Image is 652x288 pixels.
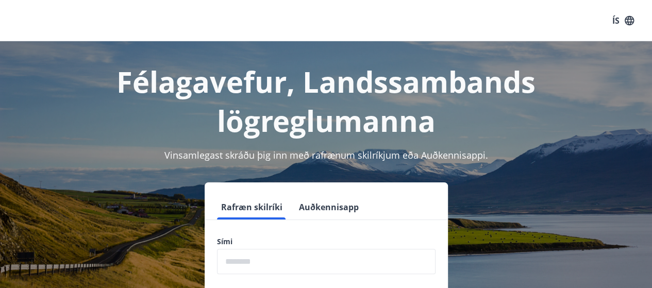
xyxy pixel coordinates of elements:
[217,236,436,247] label: Sími
[295,195,363,219] button: Auðkennisapp
[164,149,488,161] span: Vinsamlegast skráðu þig inn með rafrænum skilríkjum eða Auðkennisappi.
[12,62,640,140] h1: Félagavefur, Landssambands lögreglumanna
[607,11,640,30] button: ÍS
[217,195,287,219] button: Rafræn skilríki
